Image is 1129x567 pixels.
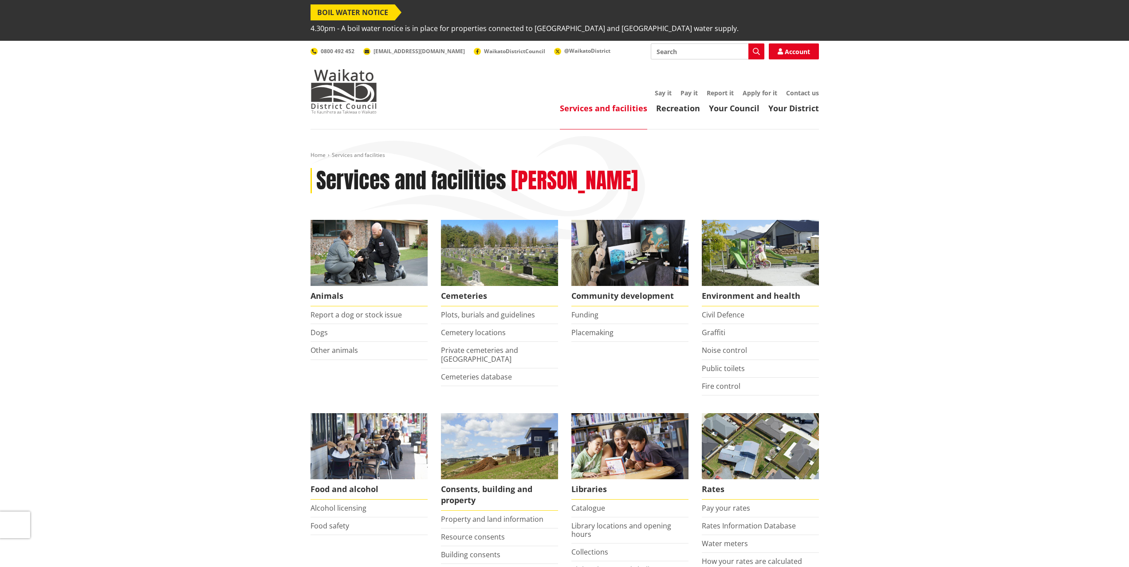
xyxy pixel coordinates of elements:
[374,47,465,55] span: [EMAIL_ADDRESS][DOMAIN_NAME]
[311,521,349,531] a: Food safety
[655,89,672,97] a: Say it
[441,310,535,320] a: Plots, burials and guidelines
[681,89,698,97] a: Pay it
[441,550,500,559] a: Building consents
[707,89,734,97] a: Report it
[786,89,819,97] a: Contact us
[571,413,688,500] a: Library membership is free to everyone who lives in the Waikato district. Libraries
[484,47,545,55] span: WaikatoDistrictCouncil
[571,220,688,286] img: Matariki Travelling Suitcase Art Exhibition
[656,103,700,113] a: Recreation
[441,514,543,524] a: Property and land information
[441,328,506,337] a: Cemetery locations
[702,521,796,531] a: Rates Information Database
[702,479,819,500] span: Rates
[311,345,358,355] a: Other animals
[441,413,558,511] a: New Pokeno housing development Consents, building and property
[441,286,558,306] span: Cemeteries
[363,47,465,55] a: [EMAIL_ADDRESS][DOMAIN_NAME]
[768,103,819,113] a: Your District
[571,328,614,337] a: Placemaking
[560,103,647,113] a: Services and facilities
[474,47,545,55] a: WaikatoDistrictCouncil
[311,47,354,55] a: 0800 492 452
[321,47,354,55] span: 0800 492 452
[311,151,326,159] a: Home
[441,479,558,511] span: Consents, building and property
[554,47,610,55] a: @WaikatoDistrict
[709,103,759,113] a: Your Council
[441,532,505,542] a: Resource consents
[571,310,598,320] a: Funding
[311,479,428,500] span: Food and alcohol
[441,220,558,306] a: Huntly Cemetery Cemeteries
[571,503,605,513] a: Catalogue
[769,43,819,59] a: Account
[564,47,610,55] span: @WaikatoDistrict
[311,220,428,306] a: Waikato District Council Animal Control team Animals
[702,556,802,566] a: How your rates are calculated
[311,503,366,513] a: Alcohol licensing
[571,547,608,557] a: Collections
[316,168,506,194] h1: Services and facilities
[571,479,688,500] span: Libraries
[702,381,740,391] a: Fire control
[311,69,377,113] img: Waikato District Council - Te Kaunihera aa Takiwaa o Waikato
[311,152,819,159] nav: breadcrumb
[702,220,819,286] img: New housing in Pokeno
[702,220,819,306] a: New housing in Pokeno Environment and health
[702,503,750,513] a: Pay your rates
[311,328,328,337] a: Dogs
[441,413,558,479] img: Land and property thumbnail
[311,286,428,306] span: Animals
[311,4,395,20] span: BOIL WATER NOTICE
[311,20,739,36] span: 4.30pm - A boil water notice is in place for properties connected to [GEOGRAPHIC_DATA] and [GEOGR...
[702,413,819,500] a: Pay your rates online Rates
[702,328,725,337] a: Graffiti
[702,413,819,479] img: Rates-thumbnail
[702,286,819,306] span: Environment and health
[571,521,671,539] a: Library locations and opening hours
[441,345,518,364] a: Private cemeteries and [GEOGRAPHIC_DATA]
[511,168,638,194] h2: [PERSON_NAME]
[571,220,688,306] a: Matariki Travelling Suitcase Art Exhibition Community development
[571,286,688,306] span: Community development
[743,89,777,97] a: Apply for it
[702,364,745,373] a: Public toilets
[441,220,558,286] img: Huntly Cemetery
[702,310,744,320] a: Civil Defence
[441,372,512,382] a: Cemeteries database
[311,310,402,320] a: Report a dog or stock issue
[332,151,385,159] span: Services and facilities
[651,43,764,59] input: Search input
[311,220,428,286] img: Animal Control
[702,345,747,355] a: Noise control
[702,539,748,548] a: Water meters
[311,413,428,500] a: Food and Alcohol in the Waikato Food and alcohol
[311,413,428,479] img: Food and Alcohol in the Waikato
[571,413,688,479] img: Waikato District Council libraries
